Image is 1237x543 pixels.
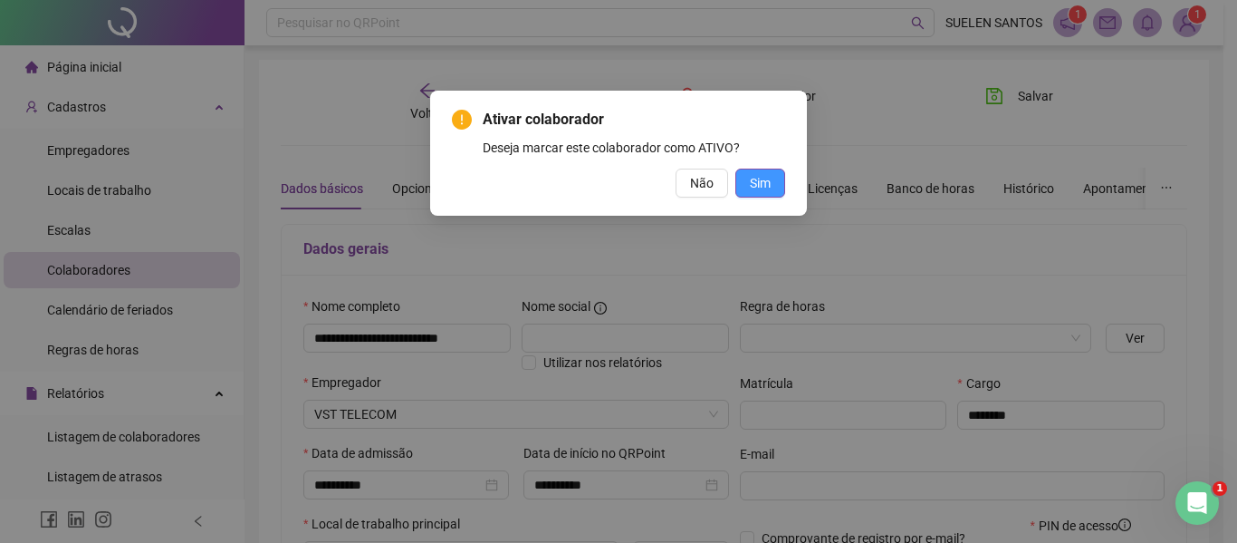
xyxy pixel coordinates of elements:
span: Não [690,173,714,193]
span: Sim [750,173,771,193]
span: 1 [1213,481,1227,496]
button: Não [676,169,728,198]
span: exclamation-circle [452,110,472,130]
span: Ativar colaborador [483,109,785,131]
iframe: Intercom live chat [1175,481,1219,525]
div: Deseja marcar este colaborador como ATIVO? [483,138,785,158]
button: Sim [735,169,785,198]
